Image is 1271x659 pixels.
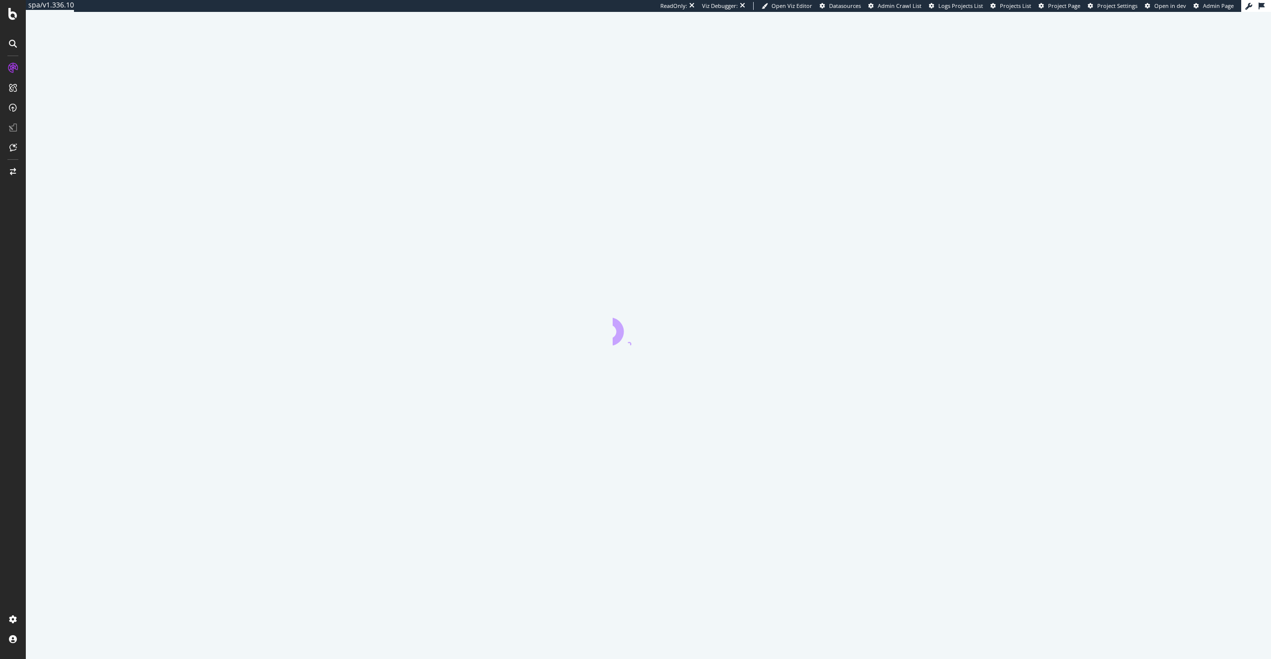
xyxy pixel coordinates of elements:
[1203,2,1234,9] span: Admin Page
[702,2,738,10] div: Viz Debugger:
[868,2,921,10] a: Admin Crawl List
[1097,2,1137,9] span: Project Settings
[1048,2,1080,9] span: Project Page
[878,2,921,9] span: Admin Crawl List
[1145,2,1186,10] a: Open in dev
[613,310,684,345] div: animation
[1154,2,1186,9] span: Open in dev
[990,2,1031,10] a: Projects List
[829,2,861,9] span: Datasources
[929,2,983,10] a: Logs Projects List
[938,2,983,9] span: Logs Projects List
[762,2,812,10] a: Open Viz Editor
[660,2,687,10] div: ReadOnly:
[1000,2,1031,9] span: Projects List
[1194,2,1234,10] a: Admin Page
[1088,2,1137,10] a: Project Settings
[820,2,861,10] a: Datasources
[772,2,812,9] span: Open Viz Editor
[1039,2,1080,10] a: Project Page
